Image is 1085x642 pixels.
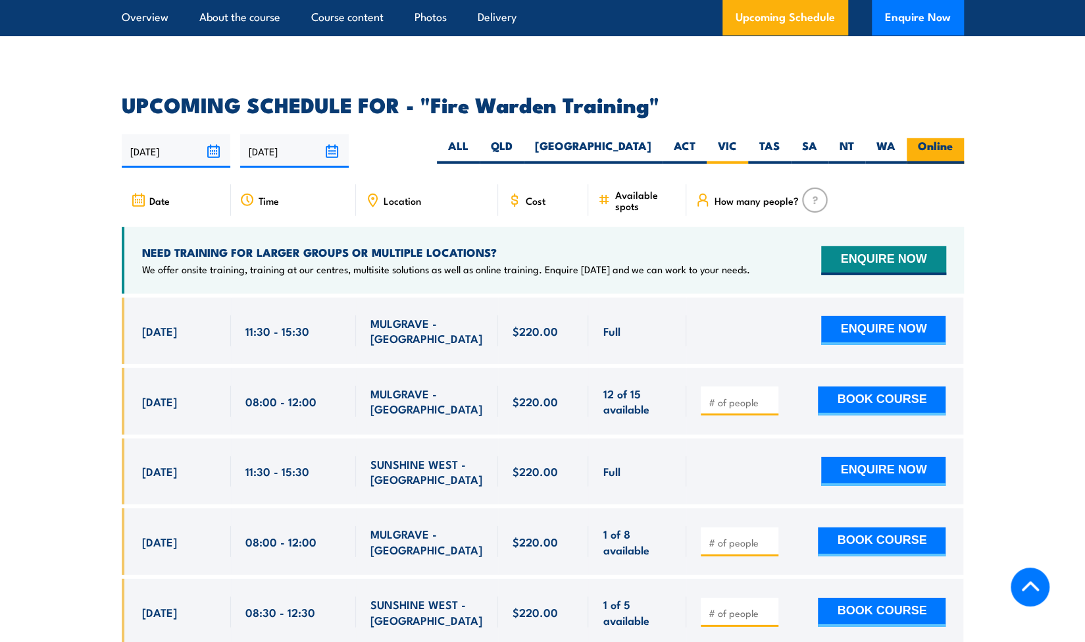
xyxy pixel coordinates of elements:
[513,534,558,549] span: $220.00
[513,394,558,409] span: $220.00
[818,387,946,415] button: BOOK COURSE
[142,464,177,479] span: [DATE]
[370,386,484,417] span: MULGRAVE - [GEOGRAPHIC_DATA]
[603,597,672,628] span: 1 of 5 available
[603,323,620,338] span: Full
[907,138,964,164] label: Online
[122,95,964,113] h2: UPCOMING SCHEDULE FOR - "Fire Warden Training"
[708,536,774,549] input: # of people
[370,456,484,487] span: SUNSHINE WEST - [GEOGRAPHIC_DATA]
[122,134,230,168] input: From date
[821,246,946,275] button: ENQUIRE NOW
[245,604,315,620] span: 08:30 - 12:30
[142,604,177,620] span: [DATE]
[437,138,480,164] label: ALL
[142,245,750,259] h4: NEED TRAINING FOR LARGER GROUPS OR MULTIPLE LOCATIONS?
[245,394,316,409] span: 08:00 - 12:00
[708,606,774,620] input: # of people
[240,134,349,168] input: To date
[821,457,946,486] button: ENQUIRE NOW
[526,195,545,206] span: Cost
[149,195,170,206] span: Date
[791,138,828,164] label: SA
[513,323,558,338] span: $220.00
[245,323,309,338] span: 11:30 - 15:30
[513,464,558,479] span: $220.00
[818,527,946,556] button: BOOK COURSE
[384,195,421,206] span: Location
[615,189,677,211] span: Available spots
[480,138,524,164] label: QLD
[370,597,484,628] span: SUNSHINE WEST - [GEOGRAPHIC_DATA]
[708,396,774,409] input: # of people
[748,138,791,164] label: TAS
[714,195,798,206] span: How many people?
[245,464,309,479] span: 11:30 - 15:30
[142,323,177,338] span: [DATE]
[821,316,946,345] button: ENQUIRE NOW
[513,604,558,620] span: $220.00
[663,138,707,164] label: ACT
[603,464,620,479] span: Full
[818,598,946,627] button: BOOK COURSE
[707,138,748,164] label: VIC
[370,526,484,557] span: MULGRAVE - [GEOGRAPHIC_DATA]
[524,138,663,164] label: [GEOGRAPHIC_DATA]
[370,315,484,346] span: MULGRAVE - [GEOGRAPHIC_DATA]
[828,138,865,164] label: NT
[142,263,750,276] p: We offer onsite training, training at our centres, multisite solutions as well as online training...
[259,195,279,206] span: Time
[603,386,672,417] span: 12 of 15 available
[142,394,177,409] span: [DATE]
[142,534,177,549] span: [DATE]
[865,138,907,164] label: WA
[603,526,672,557] span: 1 of 8 available
[245,534,316,549] span: 08:00 - 12:00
